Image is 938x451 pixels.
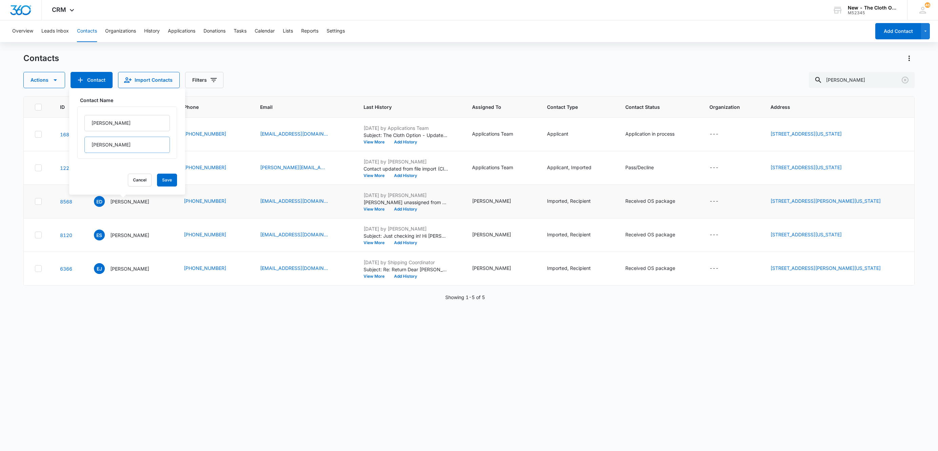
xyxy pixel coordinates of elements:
[260,164,340,172] div: Email - Elizabeth.lauren9918@yahoo.com - Select to Edit Field
[184,164,238,172] div: Phone - (423) 707-5617 - Select to Edit Field
[770,265,881,271] a: [STREET_ADDRESS][PERSON_NAME][US_STATE]
[185,72,223,88] button: Filters
[260,264,340,273] div: Email - elizabethsjones7@outlook.com - Select to Edit Field
[184,130,238,138] div: Phone - (620) 804-1452 - Select to Edit Field
[709,231,719,239] div: ---
[472,231,523,239] div: Assigned To - Reba Davis - Select to Edit Field
[770,264,893,273] div: Address - 2436 Davis Park Rd, Gastonia, North Carolina, 28052 - Select to Edit Field
[709,130,731,138] div: Organization - - Select to Edit Field
[94,196,105,207] span: ED
[389,207,422,211] button: Add History
[547,164,591,171] div: Applicant, Imported
[184,264,226,272] a: [PHONE_NUMBER]
[157,174,177,187] button: Save
[364,207,389,211] button: View More
[709,264,719,273] div: ---
[472,197,511,204] div: [PERSON_NAME]
[770,164,854,172] div: Address - 710 Montreat Way apt 113, Knoxville, Tennessee, 37923 - Select to Edit Field
[94,230,105,240] span: ES
[625,231,675,238] div: Received OS package
[547,197,603,205] div: Contact Type - Imported, Recipient - Select to Edit Field
[52,6,66,13] span: CRM
[900,75,911,85] button: Clear
[77,20,97,42] button: Contacts
[472,130,525,138] div: Assigned To - Applications Team - Select to Edit Field
[364,132,448,139] p: Subject: The Cloth Option - Update on Your Application Dear [PERSON_NAME], Thank you for your app...
[770,231,854,239] div: Address - 105 Golden Sunset Court, La Marque, Texas, 77568-2491 - Select to Edit Field
[184,231,238,239] div: Phone - (409) 877-3491 - Select to Edit Field
[364,124,448,132] p: [DATE] by Applications Team
[625,264,675,272] div: Received OS package
[625,164,654,171] div: Pass/Decline
[255,20,275,42] button: Calendar
[184,264,238,273] div: Phone - (980) 421-2707 - Select to Edit Field
[260,103,337,111] span: Email
[904,53,915,64] button: Actions
[625,130,675,137] div: Application in process
[260,264,328,272] a: [EMAIL_ADDRESS][DOMAIN_NAME]
[184,231,226,238] a: [PHONE_NUMBER]
[364,266,448,273] p: Subject: Re: Return Dear [PERSON_NAME], Thank you for letting us know that you are ready to retur...
[625,164,666,172] div: Contact Status - Pass/Decline - Select to Edit Field
[770,164,842,170] a: [STREET_ADDRESS][US_STATE]
[84,137,170,153] input: Last Name
[625,103,683,111] span: Contact Status
[472,264,511,272] div: [PERSON_NAME]
[364,274,389,278] button: View More
[709,197,731,205] div: Organization - - Select to Edit Field
[472,164,513,171] div: Applications Team
[389,140,422,144] button: Add History
[547,231,603,239] div: Contact Type - Imported, Recipient - Select to Edit Field
[472,197,523,205] div: Assigned To - Sandra Bildstein - Select to Edit Field
[94,230,161,240] div: Contact Name - Elizabeth Starkey - Select to Edit Field
[848,11,897,15] div: account id
[364,199,448,206] p: [PERSON_NAME] unassigned from contact. [PERSON_NAME] assigned to contact.
[547,231,591,238] div: Imported, Recipient
[364,174,389,178] button: View More
[60,232,72,238] a: Navigate to contact details page for Elizabeth Starkey
[184,197,226,204] a: [PHONE_NUMBER]
[71,72,113,88] button: Add Contact
[709,130,719,138] div: ---
[234,20,247,42] button: Tasks
[625,197,687,205] div: Contact Status - Received OS package - Select to Edit Field
[60,266,72,272] a: Navigate to contact details page for Elizabeth Jones
[327,20,345,42] button: Settings
[84,115,170,131] input: First Name
[41,20,69,42] button: Leads Inbox
[709,164,731,172] div: Organization - - Select to Edit Field
[128,174,152,187] button: Cancel
[144,20,160,42] button: History
[709,264,731,273] div: Organization - - Select to Edit Field
[110,265,149,272] p: [PERSON_NAME]
[283,20,293,42] button: Lists
[184,164,226,171] a: [PHONE_NUMBER]
[23,53,59,63] h1: Contacts
[625,264,687,273] div: Contact Status - Received OS package - Select to Edit Field
[60,199,72,204] a: Navigate to contact details page for Elizabeth Davis
[364,140,389,144] button: View More
[547,130,568,137] div: Applicant
[60,103,68,111] span: ID
[875,23,921,39] button: Add Contact
[389,241,422,245] button: Add History
[364,103,446,111] span: Last History
[12,20,33,42] button: Overview
[60,132,75,137] a: Navigate to contact details page for Elizabeth Davis
[709,197,719,205] div: ---
[364,158,448,165] p: [DATE] by [PERSON_NAME]
[770,130,854,138] div: Address - 400 Clinton Avenue, Haysville, Kansas, 67060 - Select to Edit Field
[547,103,599,111] span: Contact Type
[547,197,591,204] div: Imported, Recipient
[364,232,448,239] p: Subject: Just checking in! Hi [PERSON_NAME], I hope this message finds you well! My name is [PERS...
[184,197,238,205] div: Phone - (270) 734-1213 - Select to Edit Field
[547,130,581,138] div: Contact Type - Applicant - Select to Edit Field
[94,196,161,207] div: Contact Name - Elizabeth Davis - Select to Edit Field
[770,103,894,111] span: Address
[364,259,448,266] p: [DATE] by Shipping Coordinator
[625,197,675,204] div: Received OS package
[118,72,180,88] button: Import Contacts
[260,130,340,138] div: Email - enchantedsoul816@gmail.com - Select to Edit Field
[94,263,105,274] span: EJ
[809,72,915,88] input: Search Contacts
